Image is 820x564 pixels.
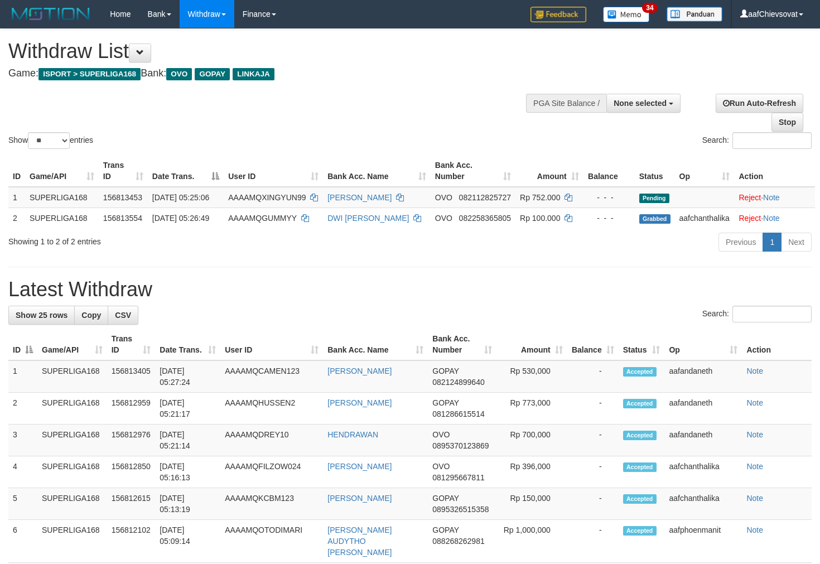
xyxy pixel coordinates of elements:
img: MOTION_logo.png [8,6,93,22]
span: AAAAMQGUMMYY [228,214,297,223]
span: Accepted [623,399,657,408]
td: - [567,360,619,393]
span: Show 25 rows [16,311,67,320]
td: - [567,425,619,456]
td: SUPERLIGA168 [37,360,107,393]
td: [DATE] 05:13:19 [155,488,220,520]
a: Note [763,214,780,223]
td: AAAAMQCAMEN123 [220,360,323,393]
a: Note [746,398,763,407]
th: Amount: activate to sort column ascending [515,155,583,187]
a: Show 25 rows [8,306,75,325]
td: 1 [8,187,25,208]
span: CSV [115,311,131,320]
img: panduan.png [667,7,722,22]
a: Note [746,367,763,375]
td: Rp 1,000,000 [496,520,567,563]
th: Action [734,155,815,187]
h1: Withdraw List [8,40,536,62]
a: [PERSON_NAME] AUDYTHO [PERSON_NAME] [327,526,392,557]
th: Game/API: activate to sort column ascending [25,155,99,187]
td: [DATE] 05:21:14 [155,425,220,456]
span: OVO [432,462,450,471]
span: GOPAY [432,367,459,375]
div: PGA Site Balance / [526,94,606,113]
span: GOPAY [432,398,459,407]
span: ISPORT > SUPERLIGA168 [38,68,141,80]
button: None selected [606,94,681,113]
a: [PERSON_NAME] [327,494,392,503]
td: aafandaneth [664,360,742,393]
span: Copy 0895326515358 to clipboard [432,505,489,514]
th: User ID: activate to sort column ascending [220,329,323,360]
span: Accepted [623,526,657,536]
td: aafchanthalika [664,456,742,488]
span: Copy 082124899640 to clipboard [432,378,484,387]
h4: Game: Bank: [8,68,536,79]
a: Reject [739,193,761,202]
th: ID: activate to sort column descending [8,329,37,360]
td: AAAAMQOTODIMARI [220,520,323,563]
th: Action [742,329,812,360]
td: · [734,208,815,228]
th: Status [635,155,675,187]
label: Search: [702,306,812,322]
td: 156812976 [107,425,156,456]
td: SUPERLIGA168 [37,393,107,425]
td: 2 [8,208,25,228]
td: [DATE] 05:09:14 [155,520,220,563]
th: Bank Acc. Number: activate to sort column ascending [431,155,515,187]
a: Next [781,233,812,252]
a: 1 [763,233,782,252]
a: [PERSON_NAME] [327,367,392,375]
span: [DATE] 05:26:49 [152,214,209,223]
th: Trans ID: activate to sort column ascending [107,329,156,360]
span: Copy 082258365805 to clipboard [459,214,511,223]
a: [PERSON_NAME] [327,193,392,202]
span: Copy 082112825727 to clipboard [459,193,511,202]
td: Rp 530,000 [496,360,567,393]
a: Note [746,462,763,471]
td: 156813405 [107,360,156,393]
span: 156813453 [103,193,142,202]
td: 4 [8,456,37,488]
td: SUPERLIGA168 [37,520,107,563]
input: Search: [732,132,812,149]
td: 2 [8,393,37,425]
span: GOPAY [432,526,459,534]
td: SUPERLIGA168 [37,488,107,520]
span: Rp 100.000 [520,214,560,223]
td: Rp 396,000 [496,456,567,488]
span: AAAAMQXINGYUN99 [228,193,306,202]
a: Note [746,430,763,439]
span: Accepted [623,494,657,504]
select: Showentries [28,132,70,149]
a: [PERSON_NAME] [327,398,392,407]
td: AAAAMQFILZOW024 [220,456,323,488]
span: Rp 752.000 [520,193,560,202]
div: Showing 1 to 2 of 2 entries [8,232,334,247]
span: Copy [81,311,101,320]
td: - [567,488,619,520]
a: HENDRAWAN [327,430,378,439]
span: GOPAY [195,68,230,80]
td: SUPERLIGA168 [25,208,99,228]
span: OVO [432,430,450,439]
td: 6 [8,520,37,563]
td: [DATE] 05:16:13 [155,456,220,488]
td: Rp 773,000 [496,393,567,425]
span: Accepted [623,462,657,472]
span: 34 [642,3,657,13]
a: Note [763,193,780,202]
td: aafchanthalika [664,488,742,520]
img: Button%20Memo.svg [603,7,650,22]
div: - - - [588,213,630,224]
a: Reject [739,214,761,223]
a: Copy [74,306,108,325]
td: 1 [8,360,37,393]
td: [DATE] 05:27:24 [155,360,220,393]
span: 156813554 [103,214,142,223]
th: Date Trans.: activate to sort column ascending [155,329,220,360]
td: Rp 150,000 [496,488,567,520]
td: SUPERLIGA168 [37,425,107,456]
